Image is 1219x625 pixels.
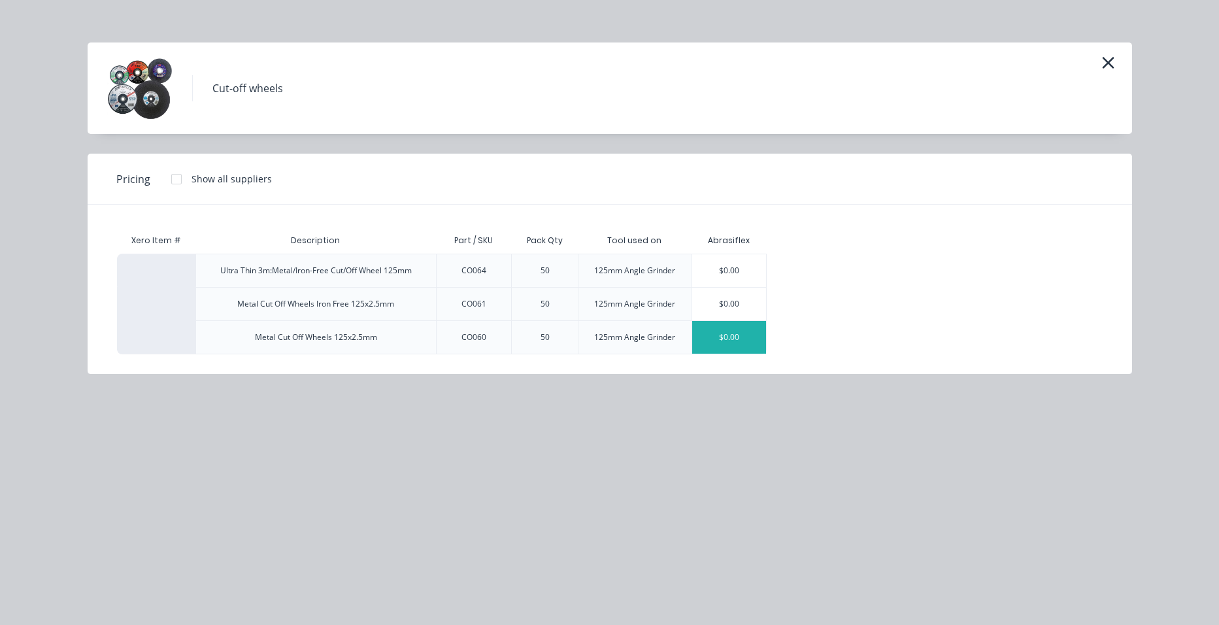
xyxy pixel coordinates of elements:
div: Description [280,224,350,257]
span: Pricing [116,171,150,187]
div: CO064 [461,265,486,277]
div: 125mm Angle Grinder [594,331,675,343]
div: Abrasiflex [708,235,750,246]
div: 50 [541,331,550,343]
div: $0.00 [692,288,766,320]
div: 125mm Angle Grinder [594,298,675,310]
div: Part / SKU [444,224,503,257]
div: Cut-off wheels [212,80,283,96]
div: Metal Cut Off Wheels 125x2.5mm [255,331,377,343]
div: Ultra Thin 3m:Metal/Iron-Free Cut/Off Wheel 125mm [220,265,412,277]
div: 50 [541,298,550,310]
div: Pack Qty [516,224,573,257]
div: CO060 [461,331,486,343]
div: $0.00 [692,254,766,287]
div: CO061 [461,298,486,310]
div: Tool used on [597,224,672,257]
div: Show all suppliers [192,172,272,186]
img: Cut-off wheels [107,56,173,121]
div: Xero Item # [117,228,195,254]
div: 50 [541,265,550,277]
div: Metal Cut Off Wheels Iron Free 125x2.5mm [237,298,394,310]
div: 125mm Angle Grinder [594,265,675,277]
div: $0.00 [692,321,766,354]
